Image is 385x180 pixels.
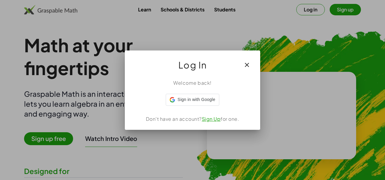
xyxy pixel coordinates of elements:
[166,94,219,106] div: Sign in with Google
[132,79,253,87] div: Welcome back!
[202,116,221,122] a: Sign Up
[132,115,253,123] div: Don't have an account? for one.
[177,96,215,103] span: Sign in with Google
[178,58,207,72] span: Log In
